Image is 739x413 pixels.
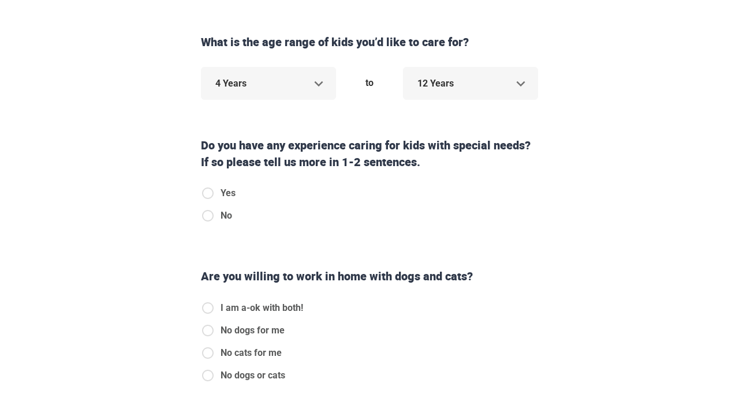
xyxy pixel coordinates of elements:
[196,268,543,285] div: Are you willing to work in home with dogs and cats?
[403,67,538,100] div: 12 Years
[221,324,285,337] span: No dogs for me
[221,186,236,200] span: Yes
[221,369,285,382] span: No dogs or cats
[341,67,398,99] div: to
[201,67,336,100] div: 4 Years
[196,137,543,170] div: Do you have any experience caring for kids with special needs? If so please tell us more in 1-2 s...
[196,34,543,51] div: What is the age range of kids you’d like to care for?
[201,186,245,231] div: specialNeeds
[221,301,303,315] span: I am a-ok with both!
[201,301,312,391] div: catsAndDogs
[221,209,232,223] span: No
[221,346,282,360] span: No cats for me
